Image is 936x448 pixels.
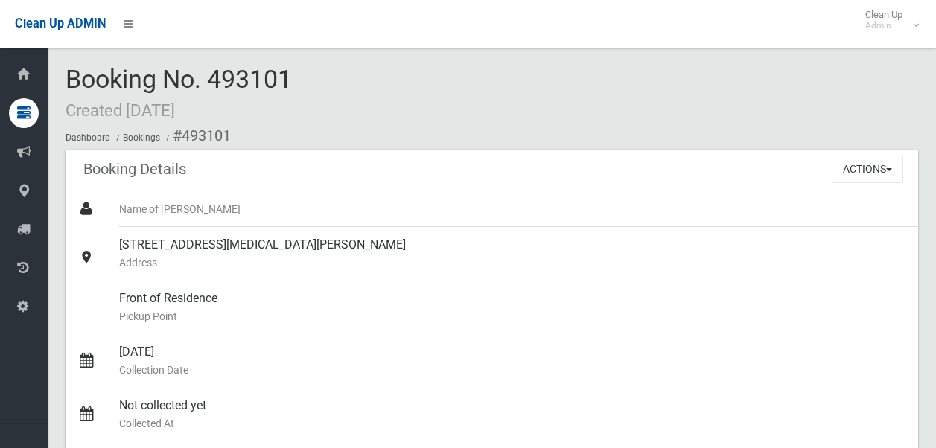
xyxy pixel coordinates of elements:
div: [DATE] [119,334,906,388]
span: Clean Up ADMIN [15,16,106,31]
small: Collection Date [119,361,906,379]
small: Name of [PERSON_NAME] [119,200,906,218]
small: Pickup Point [119,307,906,325]
li: #493101 [162,122,231,150]
div: Front of Residence [119,281,906,334]
div: Not collected yet [119,388,906,441]
button: Actions [832,156,903,183]
div: [STREET_ADDRESS][MEDICAL_DATA][PERSON_NAME] [119,227,906,281]
small: Created [DATE] [66,100,175,120]
small: Collected At [119,415,906,432]
header: Booking Details [66,155,204,184]
a: Dashboard [66,132,110,143]
small: Address [119,254,906,272]
small: Admin [865,20,902,31]
a: Bookings [123,132,160,143]
span: Booking No. 493101 [66,64,292,122]
span: Clean Up [858,9,917,31]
